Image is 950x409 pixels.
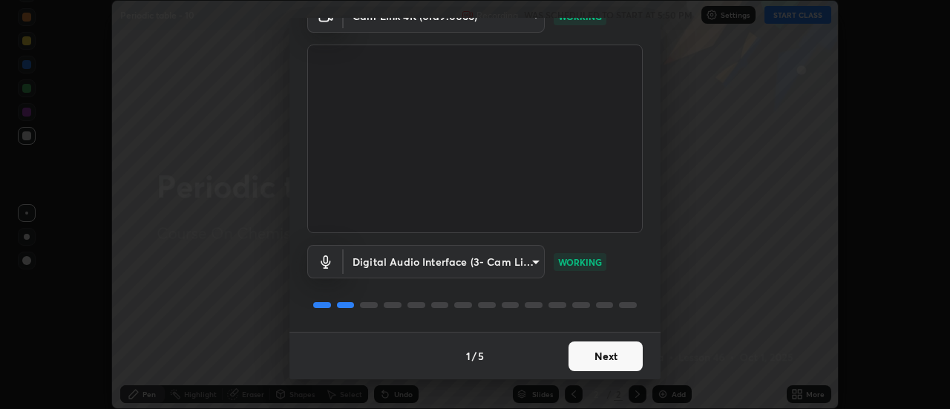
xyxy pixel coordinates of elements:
h4: 1 [466,348,471,364]
button: Next [569,341,643,371]
div: Cam Link 4K (0fd9:0066) [344,245,545,278]
p: WORKING [558,255,602,269]
h4: / [472,348,476,364]
h4: 5 [478,348,484,364]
